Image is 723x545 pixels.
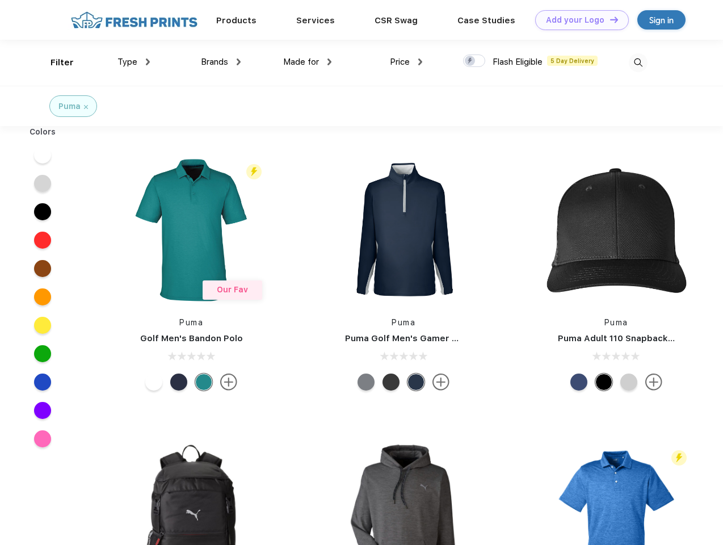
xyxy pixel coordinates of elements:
img: dropdown.png [146,58,150,65]
a: Products [216,15,257,26]
span: Made for [283,57,319,67]
div: Sign in [649,14,674,27]
a: Services [296,15,335,26]
span: Our Fav [217,285,248,294]
span: Type [117,57,137,67]
div: Bright White [145,374,162,391]
div: Peacoat Qut Shd [570,374,587,391]
img: dropdown.png [418,58,422,65]
img: DT [610,16,618,23]
img: flash_active_toggle.svg [246,164,262,179]
a: Puma [179,318,203,327]
a: Puma Golf Men's Gamer Golf Quarter-Zip [345,333,524,343]
img: filter_cancel.svg [84,105,88,109]
div: Navy Blazer [407,374,424,391]
div: Quiet Shade [358,374,375,391]
span: Brands [201,57,228,67]
div: Filter [51,56,74,69]
img: dropdown.png [327,58,331,65]
a: Golf Men's Bandon Polo [140,333,243,343]
a: Puma [604,318,628,327]
div: Colors [21,126,65,138]
div: Green Lagoon [195,374,212,391]
span: Flash Eligible [493,57,543,67]
span: Price [390,57,410,67]
img: dropdown.png [237,58,241,65]
a: CSR Swag [375,15,418,26]
div: Quarry Brt Whit [620,374,637,391]
a: Sign in [637,10,686,30]
img: more.svg [432,374,449,391]
div: Pma Blk Pma Blk [595,374,612,391]
img: flash_active_toggle.svg [671,450,687,466]
div: Puma [58,100,81,112]
img: func=resize&h=266 [116,154,267,305]
img: fo%20logo%202.webp [68,10,201,30]
span: 5 Day Delivery [547,56,598,66]
a: Puma [392,318,415,327]
img: more.svg [220,374,237,391]
div: Puma Black [382,374,400,391]
div: Navy Blazer [170,374,187,391]
img: more.svg [645,374,662,391]
img: desktop_search.svg [629,53,648,72]
div: Add your Logo [546,15,604,25]
img: func=resize&h=266 [328,154,479,305]
img: func=resize&h=266 [541,154,692,305]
